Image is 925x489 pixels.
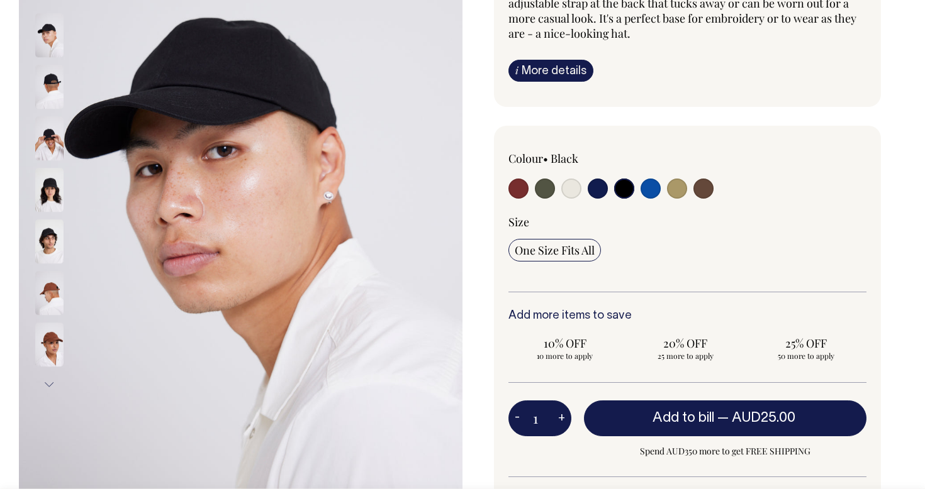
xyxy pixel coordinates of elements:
span: • [543,151,548,166]
span: 10 more to apply [515,351,615,361]
input: One Size Fits All [508,239,601,261]
img: black [35,14,64,58]
button: - [508,406,526,431]
input: 10% OFF 10 more to apply [508,332,622,365]
span: — [717,412,799,424]
img: chocolate [35,272,64,316]
label: Black [551,151,578,166]
img: black [35,220,64,264]
div: Colour [508,151,652,166]
input: 25% OFF 50 more to apply [749,332,863,365]
span: i [515,63,519,77]
span: One Size Fits All [515,243,595,258]
button: + [552,406,571,431]
img: black [35,168,64,212]
span: 20% OFF [636,336,736,351]
span: AUD25.00 [732,412,795,424]
span: 25 more to apply [636,351,736,361]
button: Add to bill —AUD25.00 [584,400,866,436]
img: chocolate [35,323,64,367]
span: 25% OFF [756,336,856,351]
span: Spend AUD350 more to get FREE SHIPPING [584,444,866,459]
div: Size [508,214,866,229]
span: 50 more to apply [756,351,856,361]
button: Next [40,371,59,399]
img: black [35,117,64,161]
a: iMore details [508,60,593,82]
img: black [35,65,64,109]
h6: Add more items to save [508,310,866,322]
input: 20% OFF 25 more to apply [629,332,743,365]
span: Add to bill [653,412,714,424]
span: 10% OFF [515,336,615,351]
